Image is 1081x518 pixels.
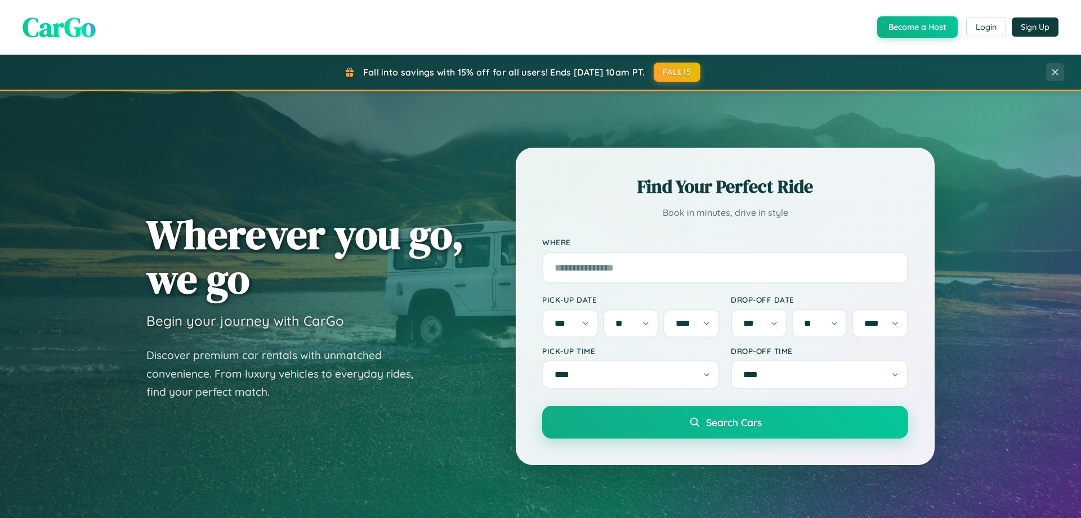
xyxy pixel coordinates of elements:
h2: Find Your Perfect Ride [542,174,908,199]
label: Drop-off Date [731,295,908,304]
span: Fall into savings with 15% off for all users! Ends [DATE] 10am PT. [363,67,645,78]
button: Sign Up [1012,17,1058,37]
span: CarGo [23,8,96,46]
button: FALL15 [654,63,701,82]
label: Where [542,238,908,247]
label: Pick-up Date [542,295,720,304]
p: Book in minutes, drive in style [542,205,908,221]
p: Discover premium car rentals with unmatched convenience. From luxury vehicles to everyday rides, ... [146,346,428,401]
button: Login [966,17,1006,37]
span: Search Cars [706,416,762,428]
label: Drop-off Time [731,346,908,356]
button: Search Cars [542,406,908,439]
button: Become a Host [877,16,958,38]
h1: Wherever you go, we go [146,212,464,301]
label: Pick-up Time [542,346,720,356]
h3: Begin your journey with CarGo [146,312,344,329]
